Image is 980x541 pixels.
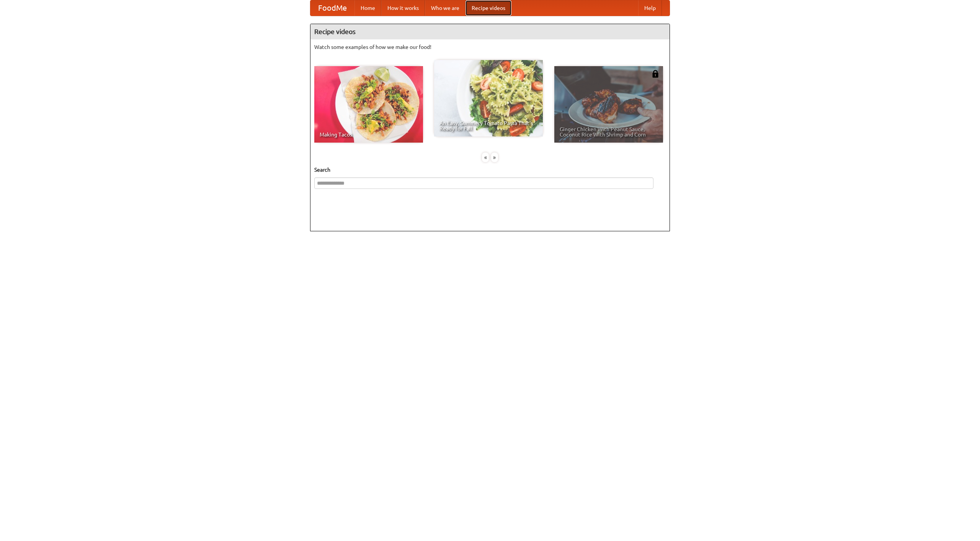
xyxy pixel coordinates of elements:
h5: Search [314,166,666,174]
a: Home [354,0,381,16]
a: Making Tacos [314,66,423,143]
div: » [491,153,498,162]
img: 483408.png [652,70,659,78]
p: Watch some examples of how we make our food! [314,43,666,51]
span: Making Tacos [320,132,418,137]
a: Help [638,0,662,16]
a: Who we are [425,0,465,16]
a: FoodMe [310,0,354,16]
h4: Recipe videos [310,24,670,39]
a: How it works [381,0,425,16]
a: Recipe videos [465,0,511,16]
span: An Easy, Summery Tomato Pasta That's Ready for Fall [439,120,537,131]
a: An Easy, Summery Tomato Pasta That's Ready for Fall [434,60,543,136]
div: « [482,153,489,162]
